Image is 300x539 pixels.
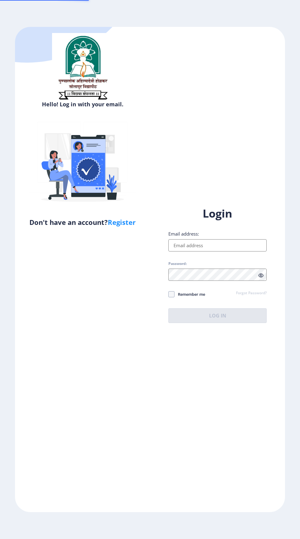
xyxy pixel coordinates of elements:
[52,33,113,102] img: sulogo.png
[236,291,267,296] a: Forgot Password?
[168,231,199,237] label: Email address:
[29,110,136,217] img: Verified-rafiki.svg
[168,239,267,251] input: Email address
[174,291,205,298] span: Remember me
[20,101,145,108] h6: Hello! Log in with your email.
[168,308,267,323] button: Log In
[108,218,136,227] a: Register
[168,261,187,266] label: Password:
[168,206,267,221] h1: Login
[20,217,145,227] h5: Don't have an account?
